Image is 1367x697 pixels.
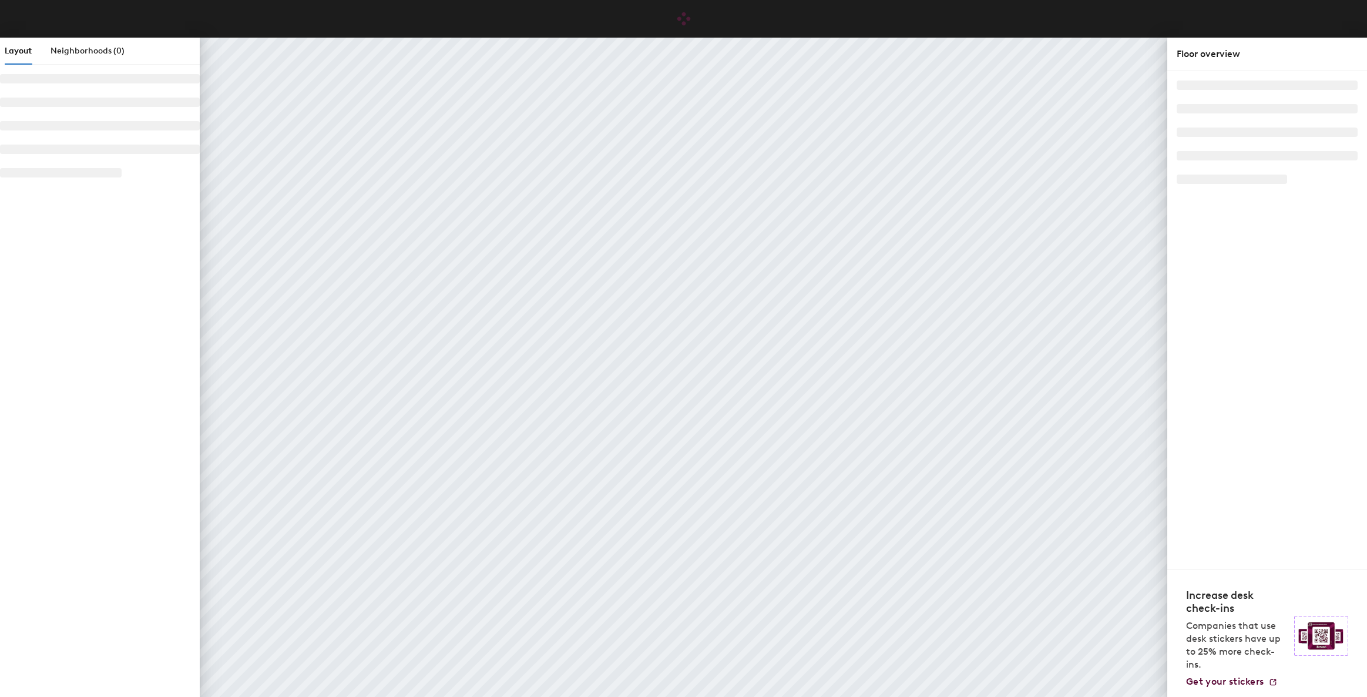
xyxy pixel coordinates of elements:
[51,46,125,56] span: Neighborhoods (0)
[1186,619,1287,671] p: Companies that use desk stickers have up to 25% more check-ins.
[1186,589,1287,615] h4: Increase desk check-ins
[1294,616,1348,656] img: Sticker logo
[1177,47,1358,61] div: Floor overview
[1186,676,1278,688] a: Get your stickers
[1186,676,1264,687] span: Get your stickers
[5,46,32,56] span: Layout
